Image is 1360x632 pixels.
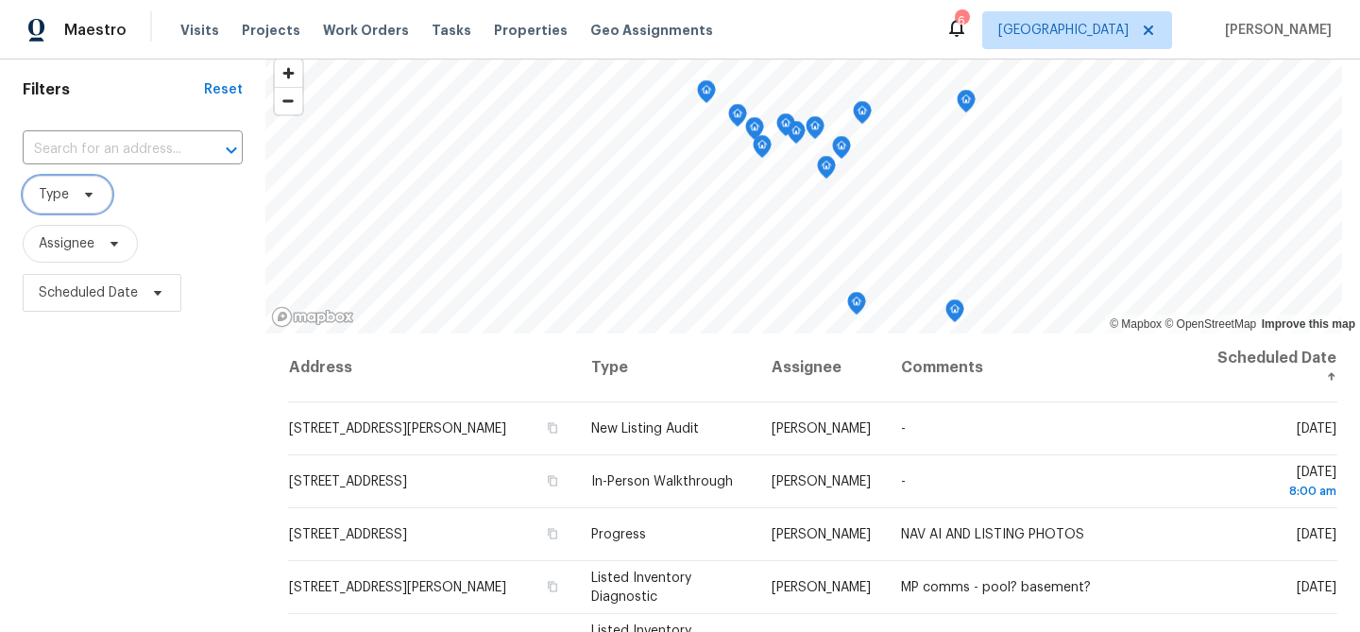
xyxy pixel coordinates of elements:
span: New Listing Audit [591,422,699,436]
span: [STREET_ADDRESS] [289,528,407,541]
span: Scheduled Date [39,283,138,302]
div: 8:00 am [1215,482,1336,501]
span: MP comms - pool? basement? [901,581,1091,594]
button: Open [218,137,245,163]
span: [DATE] [1215,466,1336,501]
span: Visits [180,21,219,40]
span: - [901,475,906,488]
div: Map marker [945,299,964,329]
button: Copy Address [544,525,561,542]
div: Map marker [753,135,772,164]
button: Copy Address [544,472,561,489]
span: Projects [242,21,300,40]
span: - [901,422,906,436]
div: Map marker [728,104,747,133]
span: In-Person Walkthrough [591,475,733,488]
div: Map marker [806,116,824,145]
input: Search for an address... [23,135,190,164]
span: Progress [591,528,646,541]
button: Copy Address [544,578,561,595]
th: Type [576,333,756,402]
div: Map marker [817,156,836,185]
th: Comments [886,333,1200,402]
div: Map marker [832,136,851,165]
span: Zoom out [275,88,302,114]
span: Properties [494,21,568,40]
span: Type [39,185,69,204]
a: OpenStreetMap [1164,317,1256,331]
div: Map marker [847,292,866,321]
span: [PERSON_NAME] [772,475,871,488]
div: Map marker [787,121,806,150]
canvas: Map [265,50,1342,333]
span: [GEOGRAPHIC_DATA] [998,21,1129,40]
a: Improve this map [1262,317,1355,331]
div: Map marker [745,117,764,146]
div: Map marker [697,80,716,110]
span: NAV AI AND LISTING PHOTOS [901,528,1084,541]
th: Address [288,333,576,402]
span: [PERSON_NAME] [772,581,871,594]
span: [PERSON_NAME] [772,422,871,436]
div: Reset [204,80,243,99]
button: Copy Address [544,419,561,436]
button: Zoom out [275,87,302,114]
span: [PERSON_NAME] [1217,21,1332,40]
th: Assignee [756,333,886,402]
span: [STREET_ADDRESS][PERSON_NAME] [289,581,506,594]
span: [DATE] [1297,422,1336,436]
a: Mapbox homepage [271,306,354,328]
span: [STREET_ADDRESS][PERSON_NAME] [289,422,506,436]
span: Maestro [64,21,127,40]
button: Zoom in [275,60,302,87]
span: [DATE] [1297,528,1336,541]
span: Work Orders [323,21,409,40]
div: Map marker [776,113,795,143]
span: [STREET_ADDRESS] [289,475,407,488]
th: Scheduled Date ↑ [1200,333,1337,402]
span: Listed Inventory Diagnostic [591,572,691,604]
div: Map marker [957,90,976,119]
span: Geo Assignments [590,21,713,40]
h1: Filters [23,80,204,99]
a: Mapbox [1110,317,1162,331]
div: Map marker [853,101,872,130]
span: Tasks [432,24,471,37]
span: Assignee [39,234,94,253]
div: 6 [955,11,968,30]
span: [DATE] [1297,581,1336,594]
span: [PERSON_NAME] [772,528,871,541]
